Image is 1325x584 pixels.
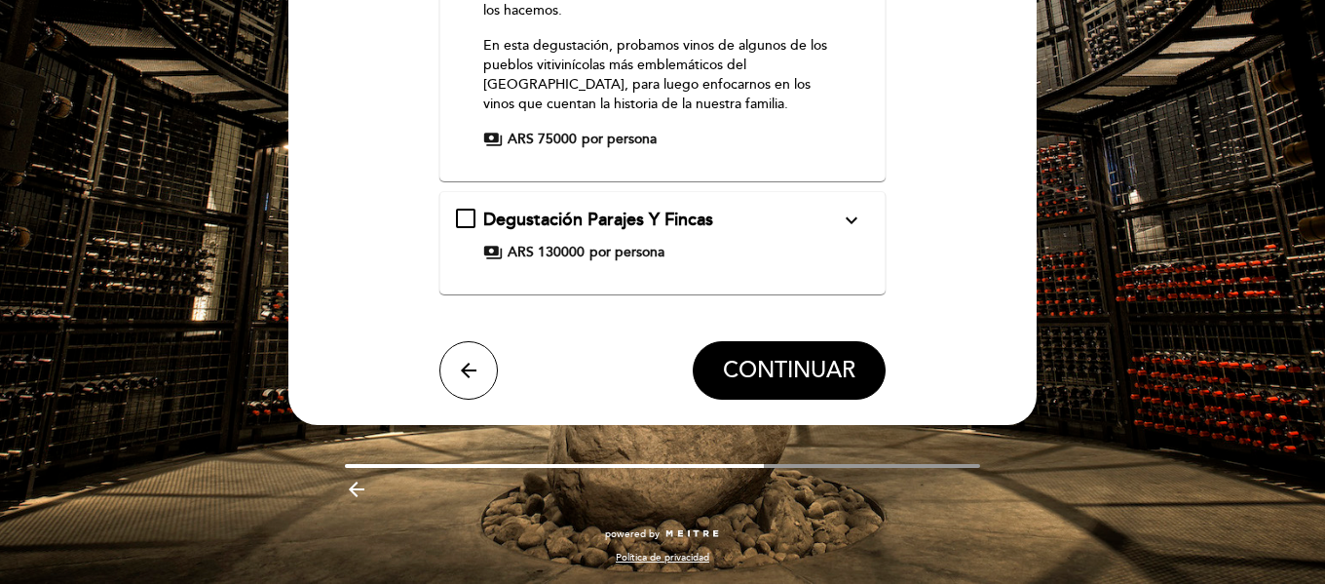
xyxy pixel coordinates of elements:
[616,551,709,565] a: Política de privacidad
[345,478,368,501] i: arrow_backward
[834,208,869,233] button: expand_more
[439,341,498,400] button: arrow_back
[456,208,870,262] md-checkbox: Degustación Parajes Y Fincas expand_more Nuestros vinos de parajes provienen de sectores con una ...
[457,359,480,382] i: arrow_back
[483,130,503,149] span: payments
[840,209,863,232] i: expand_more
[508,243,585,262] span: ARS 130000
[664,529,720,539] img: MEITRE
[508,130,577,149] span: ARS 75000
[605,527,720,541] a: powered by
[582,130,657,149] span: por persona
[605,527,660,541] span: powered by
[483,36,841,114] p: En esta degustación, probamos vinos de algunos de los pueblos vitivinícolas más emblemáticos del ...
[723,357,855,384] span: CONTINUAR
[483,243,503,262] span: payments
[693,341,886,400] button: CONTINUAR
[589,243,664,262] span: por persona
[483,209,713,230] span: Degustación Parajes Y Fincas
